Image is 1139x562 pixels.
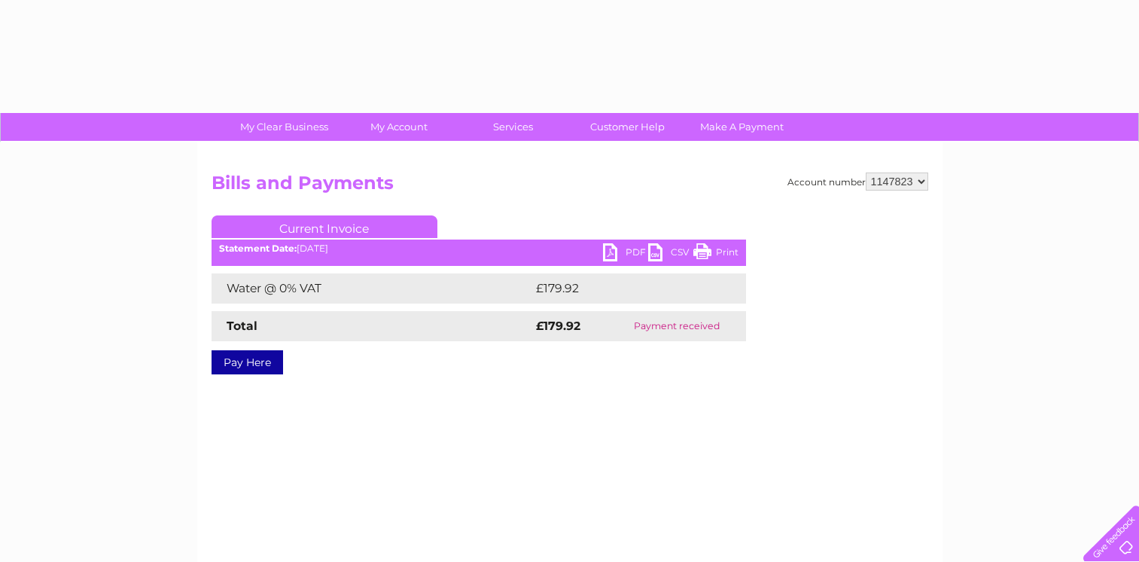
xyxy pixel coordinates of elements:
[536,319,580,333] strong: £179.92
[648,243,693,265] a: CSV
[532,273,718,304] td: £179.92
[787,173,928,191] div: Account number
[212,350,283,374] a: Pay Here
[227,319,257,333] strong: Total
[212,273,532,304] td: Water @ 0% VAT
[212,243,746,254] div: [DATE]
[608,311,745,341] td: Payment received
[693,243,739,265] a: Print
[337,113,461,141] a: My Account
[212,215,437,238] a: Current Invoice
[219,243,297,254] b: Statement Date:
[603,243,648,265] a: PDF
[680,113,804,141] a: Make A Payment
[212,173,928,201] h2: Bills and Payments
[222,113,346,141] a: My Clear Business
[565,113,690,141] a: Customer Help
[451,113,575,141] a: Services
